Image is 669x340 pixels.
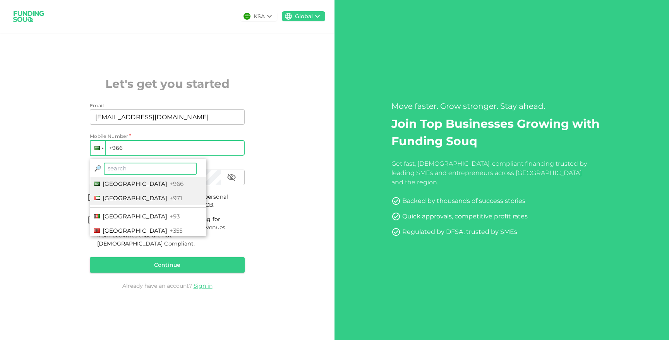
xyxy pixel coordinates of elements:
h2: Join Top Businesses Growing with Funding Souq [391,115,612,150]
span: Password [90,163,114,168]
span: termsConditionsForInvestmentsAccepted [86,193,97,203]
img: flag-sa.b9a346574cdc8950dd34b50780441f57.svg [244,13,250,20]
span: Magnifying glass [94,165,101,172]
input: password [90,170,221,185]
span: +93 [170,213,180,220]
div: KSA [254,12,265,21]
img: logo [9,6,48,27]
div: Backed by thousands of success stories [402,196,525,206]
h2: Let's get you started [90,75,245,93]
div: Global [295,12,313,21]
span: [GEOGRAPHIC_DATA] [103,213,167,220]
span: [GEOGRAPHIC_DATA] [103,194,167,202]
span: +966 [170,180,184,187]
div: Already have an account? [90,282,245,290]
div: Get fast, [DEMOGRAPHIC_DATA]-compliant financing trusted by leading SMEs and entrepreneurs across... [391,159,590,187]
div: Regulated by DFSA, trusted by SMEs [402,227,517,237]
input: search [104,163,197,175]
span: Email [90,103,104,108]
span: shariahTandCAccepted [86,215,97,226]
button: Continue [90,257,245,273]
span: Mobile Number [90,132,128,140]
input: email [90,109,236,125]
span: [GEOGRAPHIC_DATA] [103,227,167,234]
input: 1 (702) 123-4567 [90,140,245,156]
span: +971 [170,194,182,202]
span: [GEOGRAPHIC_DATA] [103,180,167,187]
div: Saudi Arabia: + 966 [91,141,105,155]
div: Move faster. Grow stronger. Stay ahead. [391,100,612,112]
div: Quick approvals, competitive profit rates [402,212,528,221]
a: Sign in [194,282,213,289]
span: +355 [170,227,182,234]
